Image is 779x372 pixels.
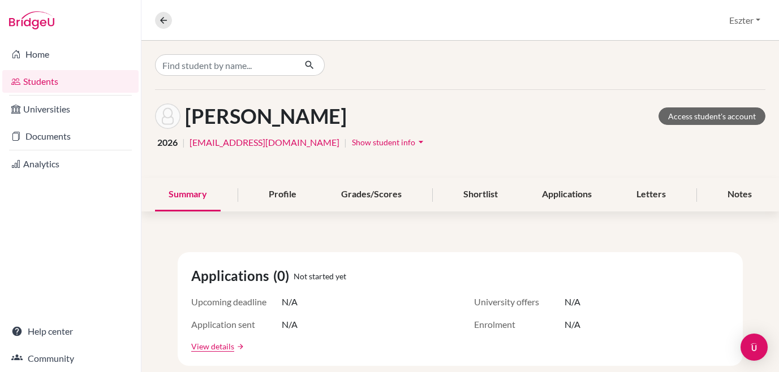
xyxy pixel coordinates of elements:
[741,334,768,361] div: Open Intercom Messenger
[191,295,282,309] span: Upcoming deadline
[2,43,139,66] a: Home
[450,178,511,211] div: Shortlist
[352,137,415,147] span: Show student info
[273,266,294,286] span: (0)
[2,70,139,93] a: Students
[528,178,605,211] div: Applications
[344,136,347,149] span: |
[157,136,178,149] span: 2026
[185,104,347,128] h1: [PERSON_NAME]
[328,178,415,211] div: Grades/Scores
[2,125,139,148] a: Documents
[182,136,185,149] span: |
[9,11,54,29] img: Bridge-U
[191,266,273,286] span: Applications
[282,295,298,309] span: N/A
[234,343,244,351] a: arrow_forward
[191,318,282,331] span: Application sent
[724,10,765,31] button: Eszter
[2,320,139,343] a: Help center
[155,103,180,129] img: Áron Kovács's avatar
[294,270,346,282] span: Not started yet
[2,98,139,120] a: Universities
[191,340,234,352] a: View details
[714,178,765,211] div: Notes
[565,318,580,331] span: N/A
[474,295,565,309] span: University offers
[282,318,298,331] span: N/A
[2,153,139,175] a: Analytics
[565,295,580,309] span: N/A
[2,347,139,370] a: Community
[659,107,765,125] a: Access student's account
[155,178,221,211] div: Summary
[351,133,427,151] button: Show student infoarrow_drop_down
[255,178,310,211] div: Profile
[415,136,427,148] i: arrow_drop_down
[623,178,679,211] div: Letters
[155,54,295,76] input: Find student by name...
[190,136,339,149] a: [EMAIL_ADDRESS][DOMAIN_NAME]
[474,318,565,331] span: Enrolment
